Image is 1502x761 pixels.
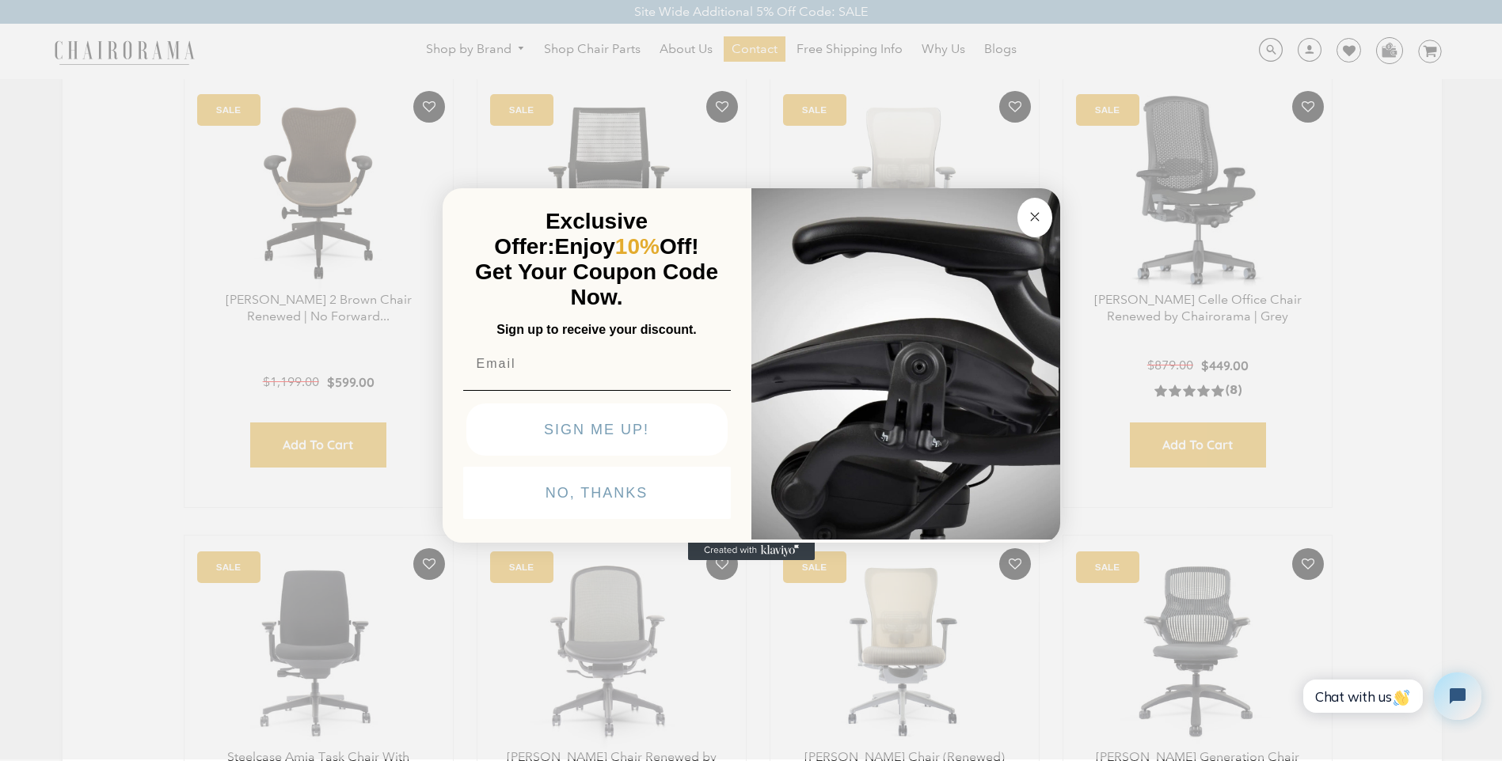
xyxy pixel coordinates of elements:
[463,348,731,380] input: Email
[1017,198,1052,237] button: Close dialog
[751,185,1060,540] img: 92d77583-a095-41f6-84e7-858462e0427a.jpeg
[463,390,731,391] img: underline
[496,323,696,336] span: Sign up to receive your discount.
[466,403,728,456] button: SIGN ME UP!
[463,467,731,519] button: NO, THANKS
[475,259,718,309] span: Get Your Coupon Code Now.
[555,234,699,259] span: Enjoy Off!
[615,234,660,259] span: 10%
[1286,659,1495,733] iframe: Tidio Chat
[494,209,648,259] span: Exclusive Offer:
[688,541,815,560] a: Created with Klaviyo - opens in a new tab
